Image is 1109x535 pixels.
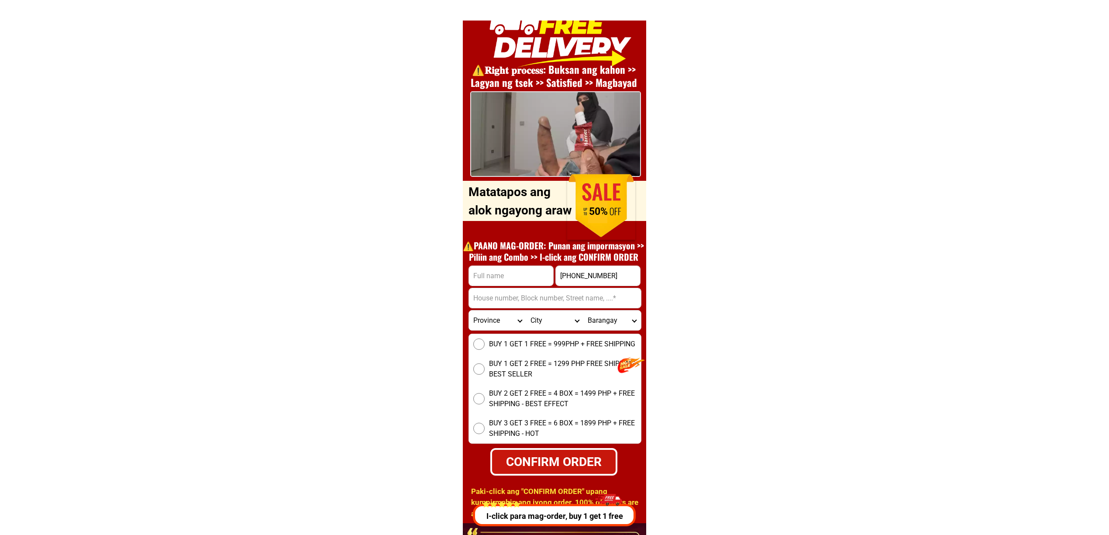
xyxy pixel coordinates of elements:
input: BUY 2 GET 2 FREE = 4 BOX = 1499 PHP + FREE SHIPPING - BEST EFFECT [473,393,485,404]
input: BUY 1 GET 2 FREE = 1299 PHP FREE SHIPPING - BEST SELLER [473,363,485,375]
h1: ⚠️️PAANO MAG-ORDER: Punan ang impormasyon >> Piliin ang Combo >> I-click ang CONFIRM ORDER [458,240,649,262]
select: Select province [469,311,526,330]
input: BUY 1 GET 1 FREE = 999PHP + FREE SHIPPING [473,338,485,350]
h1: ⚠️️𝐑𝐢𝐠𝐡𝐭 𝐩𝐫𝐨𝐜𝐞𝐬𝐬: Buksan ang kahon >> Lagyan ng tsek >> Satisfied >> Magbayad [458,63,649,90]
span: BUY 2 GET 2 FREE = 4 BOX = 1499 PHP + FREE SHIPPING - BEST EFFECT [489,388,641,409]
input: Input full_name [469,266,553,286]
select: Select district [526,311,583,330]
p: I-click para mag-order, buy 1 get 1 free [471,510,638,522]
h1: 50% [576,206,620,218]
input: Input phone_number [556,266,640,286]
span: BUY 1 GET 2 FREE = 1299 PHP FREE SHIPPING - BEST SELLER [489,359,641,380]
h1: ORDER DITO [493,176,631,214]
div: CONFIRM ORDER [489,452,617,471]
span: BUY 3 GET 3 FREE = 6 BOX = 1899 PHP + FREE SHIPPING - HOT [489,418,641,439]
select: Select commune [583,311,641,330]
span: BUY 1 GET 1 FREE = 999PHP + FREE SHIPPING [489,339,635,349]
h1: Paki-click ang "CONFIRM ORDER" upang kumpirmahin ang iyong order. 100% of orders are anonymous an... [471,486,644,531]
input: BUY 3 GET 3 FREE = 6 BOX = 1899 PHP + FREE SHIPPING - HOT [473,423,485,434]
input: Input address [469,288,641,308]
p: Matatapos ang alok ngayong araw [468,183,576,220]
